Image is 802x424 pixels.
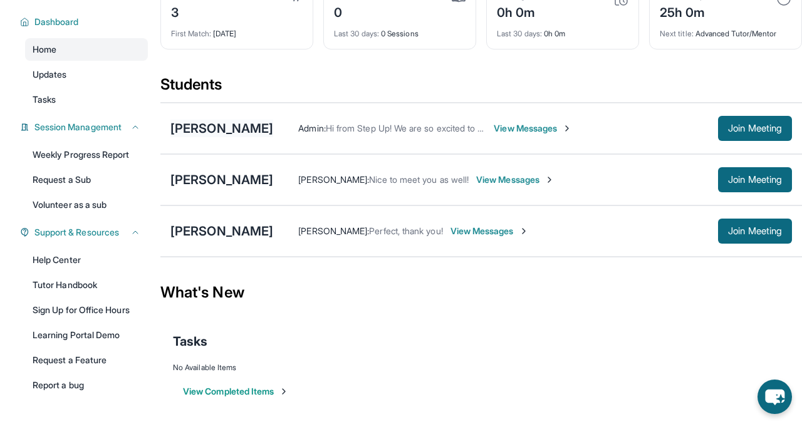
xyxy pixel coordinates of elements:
a: Help Center [25,249,148,271]
button: Join Meeting [718,116,792,141]
div: [PERSON_NAME] [170,120,273,137]
div: 0h 0m [497,1,547,21]
button: Support & Resources [29,226,140,239]
div: Students [160,75,802,102]
span: Join Meeting [728,176,782,184]
span: Tasks [173,333,207,350]
span: [PERSON_NAME] : [298,174,369,185]
span: View Messages [450,225,529,237]
button: Join Meeting [718,167,792,192]
span: Dashboard [34,16,79,28]
a: Report a bug [25,374,148,396]
span: [PERSON_NAME] : [298,225,369,236]
a: Weekly Progress Report [25,143,148,166]
a: Volunteer as a sub [25,194,148,216]
a: Request a Sub [25,168,148,191]
span: Join Meeting [728,125,782,132]
div: [PERSON_NAME] [170,222,273,240]
div: 0 [334,1,365,21]
span: Nice to meet you as well! [369,174,469,185]
div: 3 [171,1,231,21]
div: 0h 0m [497,21,628,39]
span: View Messages [476,173,555,186]
span: Session Management [34,121,122,133]
div: 25h 0m [660,1,735,21]
button: chat-button [758,380,792,414]
a: Learning Portal Demo [25,324,148,346]
div: 0 Sessions [334,21,466,39]
span: Tasks [33,93,56,106]
span: Perfect, thank you! [369,225,442,236]
button: View Completed Items [183,385,289,398]
a: Home [25,38,148,61]
span: Join Meeting [728,227,782,235]
img: Chevron-Right [519,226,529,236]
a: Updates [25,63,148,86]
div: What's New [160,265,802,320]
a: Request a Feature [25,349,148,371]
div: [DATE] [171,21,303,39]
a: Tutor Handbook [25,274,148,296]
div: No Available Items [173,363,789,373]
span: Last 30 days : [334,29,379,38]
span: Admin : [298,123,325,133]
span: Next title : [660,29,694,38]
div: [PERSON_NAME] [170,171,273,189]
a: Tasks [25,88,148,111]
button: Session Management [29,121,140,133]
span: View Messages [494,122,572,135]
span: First Match : [171,29,211,38]
img: Chevron-Right [544,175,555,185]
a: Sign Up for Office Hours [25,299,148,321]
div: Advanced Tutor/Mentor [660,21,791,39]
span: Support & Resources [34,226,119,239]
span: Last 30 days : [497,29,542,38]
span: Home [33,43,56,56]
img: Chevron-Right [562,123,572,133]
span: Updates [33,68,67,81]
button: Dashboard [29,16,140,28]
button: Join Meeting [718,219,792,244]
